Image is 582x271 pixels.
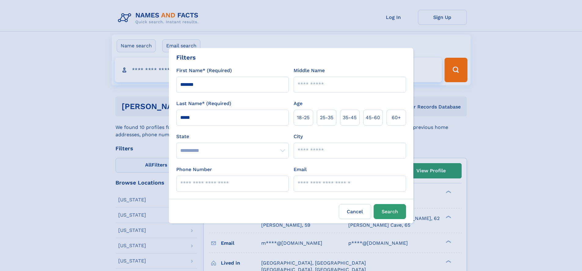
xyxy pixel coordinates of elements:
label: Email [294,166,307,173]
span: 35‑45 [343,114,357,121]
label: Cancel [339,204,371,219]
button: Search [374,204,406,219]
label: State [176,133,289,140]
span: 60+ [392,114,401,121]
span: 18‑25 [297,114,309,121]
label: Last Name* (Required) [176,100,231,107]
span: 45‑60 [366,114,380,121]
label: First Name* (Required) [176,67,232,74]
div: Filters [176,53,196,62]
label: Middle Name [294,67,325,74]
label: Age [294,100,302,107]
label: Phone Number [176,166,212,173]
span: 25‑35 [320,114,333,121]
label: City [294,133,303,140]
